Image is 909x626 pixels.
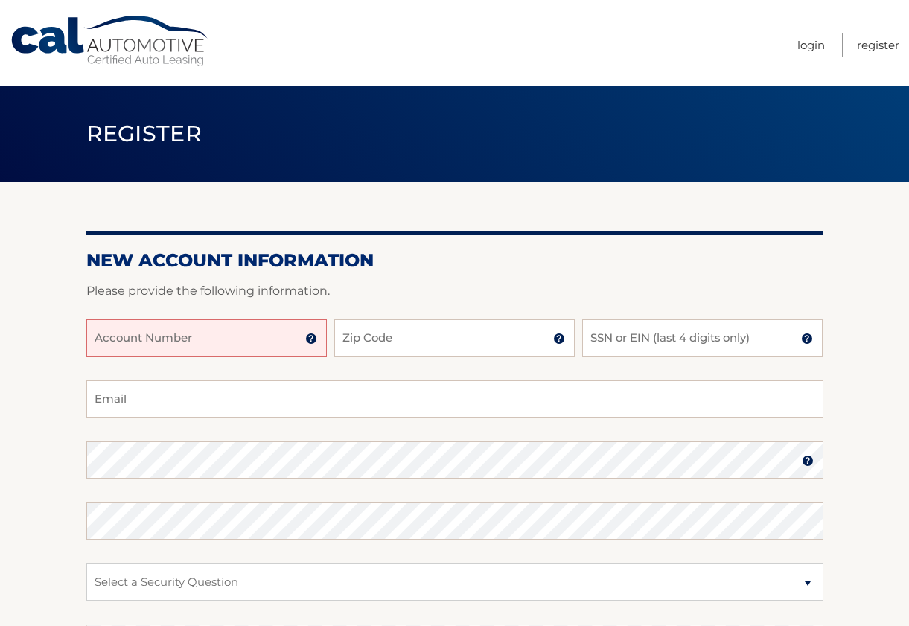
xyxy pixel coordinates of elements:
input: Account Number [86,319,327,357]
img: tooltip.svg [553,333,565,345]
p: Please provide the following information. [86,281,823,301]
a: Login [797,33,825,57]
h2: New Account Information [86,249,823,272]
img: tooltip.svg [802,455,814,467]
img: tooltip.svg [801,333,813,345]
input: SSN or EIN (last 4 digits only) [582,319,823,357]
input: Zip Code [334,319,575,357]
img: tooltip.svg [305,333,317,345]
span: Register [86,120,202,147]
a: Cal Automotive [10,15,211,68]
a: Register [857,33,899,57]
input: Email [86,380,823,418]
